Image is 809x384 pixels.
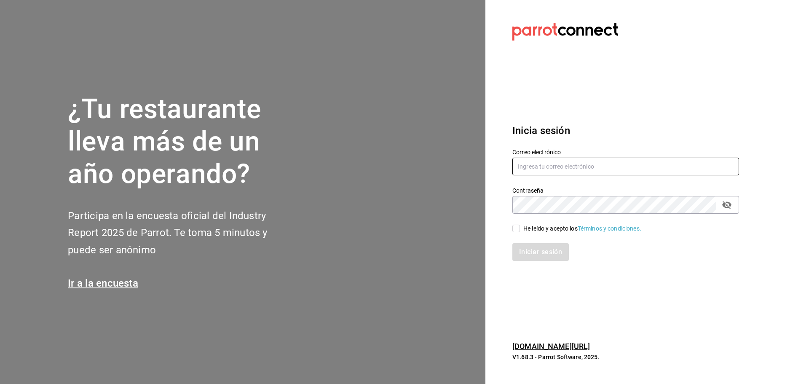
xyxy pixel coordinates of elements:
[512,158,739,175] input: Ingresa tu correo electrónico
[523,224,641,233] div: He leído y acepto los
[512,353,739,361] p: V1.68.3 - Parrot Software, 2025.
[68,93,295,190] h1: ¿Tu restaurante lleva más de un año operando?
[720,198,734,212] button: passwordField
[578,225,641,232] a: Términos y condiciones.
[512,188,739,193] label: Contraseña
[512,123,739,138] h3: Inicia sesión
[68,207,295,259] h2: Participa en la encuesta oficial del Industry Report 2025 de Parrot. Te toma 5 minutos y puede se...
[512,342,590,351] a: [DOMAIN_NAME][URL]
[68,277,138,289] a: Ir a la encuesta
[512,149,739,155] label: Correo electrónico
